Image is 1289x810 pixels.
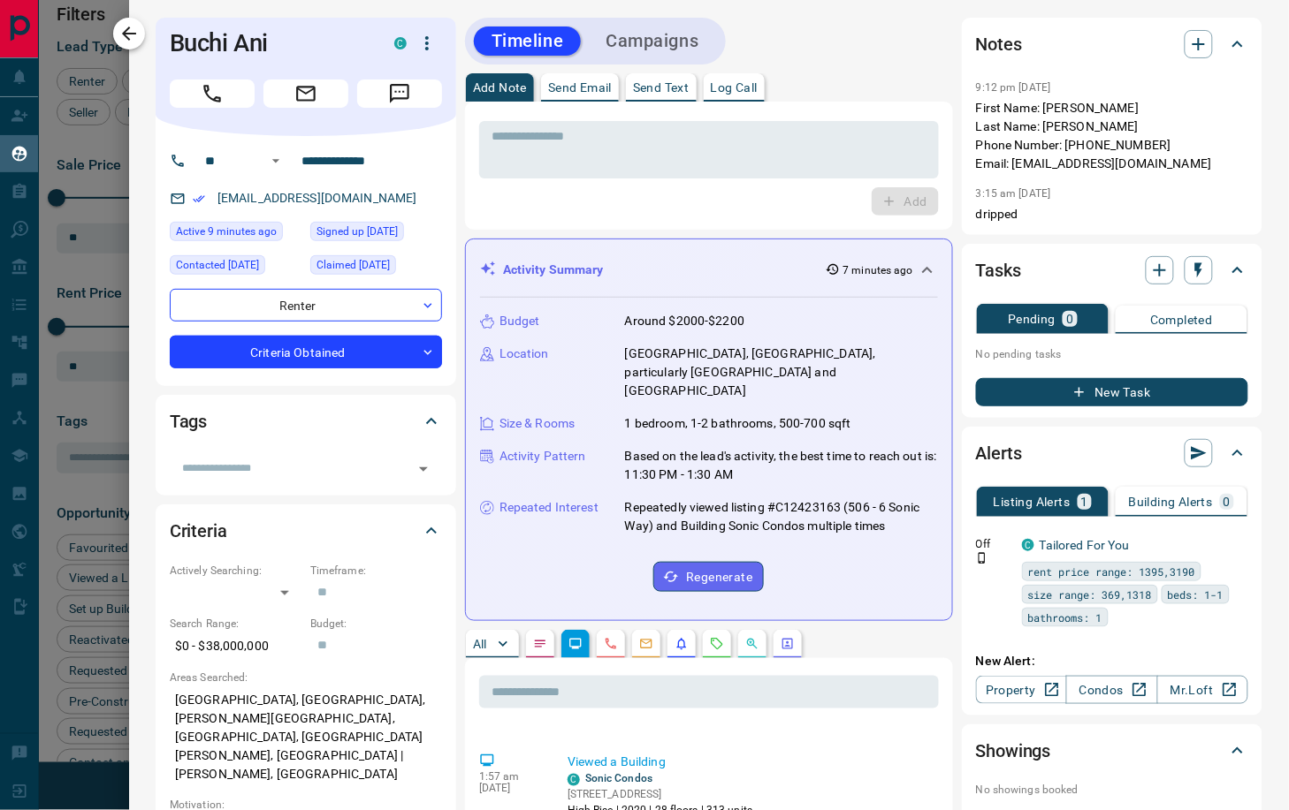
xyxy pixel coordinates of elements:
span: size range: 369,1318 [1028,586,1152,603]
span: Contacted [DATE] [176,256,259,274]
div: Sat Mar 21 2020 [310,222,442,246]
div: Sat Mar 21 2020 [310,255,442,280]
p: dripped [976,205,1248,223]
a: Tailored For You [1040,538,1130,552]
div: Activity Summary7 minutes ago [480,254,938,286]
p: [STREET_ADDRESS] [568,787,753,803]
button: Timeline [474,26,582,56]
p: Listing Alerts [994,496,1071,508]
p: $0 - $38,000,000 [170,632,301,661]
svg: Push Notification Only [976,552,988,564]
p: Size & Rooms [500,414,576,433]
svg: Agent Actions [781,637,795,651]
p: Based on the lead's activity, the best time to reach out is: 11:30 PM - 1:30 AM [625,447,938,484]
p: Search Range: [170,616,301,632]
div: Renter [170,289,442,322]
p: Location [500,344,549,363]
h2: Tags [170,407,207,435]
button: New Task [976,378,1248,406]
p: Actively Searching: [170,563,301,579]
span: Email [263,79,348,108]
p: No showings booked [976,783,1248,799]
p: Add Note [473,81,527,94]
p: All [473,638,487,650]
svg: Email Verified [193,193,205,205]
p: Send Text [633,81,690,94]
a: Mr.Loft [1157,676,1248,704]
button: Open [411,457,436,481]
p: Around $2000-$2200 [625,312,744,330]
h1: Buchi Ani [170,29,368,57]
span: bathrooms: 1 [1028,609,1102,626]
svg: Notes [533,637,547,651]
p: 9:12 pm [DATE] [976,81,1051,94]
button: Open [265,150,286,171]
a: Sonic Condos [585,773,652,785]
div: condos.ca [568,774,580,786]
svg: Lead Browsing Activity [568,637,583,651]
div: Criteria [170,510,442,552]
p: 1:57 am [479,770,541,783]
div: Tue Oct 14 2025 [170,222,301,246]
svg: Emails [639,637,653,651]
h2: Criteria [170,517,227,545]
span: Claimed [DATE] [317,256,390,274]
div: Tags [170,400,442,443]
p: 1 [1081,496,1088,508]
div: Notes [976,23,1248,65]
h2: Notes [976,30,1022,58]
span: Active 9 minutes ago [176,223,277,240]
p: [GEOGRAPHIC_DATA], [GEOGRAPHIC_DATA], particularly [GEOGRAPHIC_DATA] and [GEOGRAPHIC_DATA] [625,344,938,400]
a: Condos [1066,676,1157,704]
span: Message [357,79,442,108]
p: [GEOGRAPHIC_DATA], [GEOGRAPHIC_DATA], [PERSON_NAME][GEOGRAPHIC_DATA], [GEOGRAPHIC_DATA], [GEOGRAP... [170,685,442,789]
h2: Tasks [976,256,1021,284]
p: Repeated Interest [500,498,599,517]
h2: Showings [976,737,1051,765]
div: Tasks [976,249,1248,291]
p: Repeatedly viewed listing #C12423163 (506 - 6 Sonic Way) and Building Sonic Condos multiple times [625,498,938,535]
p: New Alert: [976,652,1248,670]
p: Budget [500,312,540,330]
p: No pending tasks [976,341,1248,367]
div: Showings [976,730,1248,772]
svg: Requests [710,637,724,651]
div: condos.ca [394,37,407,49]
p: Timeframe: [310,563,442,579]
p: [DATE] [479,783,541,795]
p: 0 [1224,496,1231,508]
div: Alerts [976,432,1248,474]
p: Viewed a Building [568,753,932,771]
h2: Alerts [976,439,1022,467]
span: Call [170,79,255,108]
a: Property [976,676,1067,704]
div: Wed Sep 17 2025 [170,255,301,280]
p: Activity Pattern [500,447,586,466]
p: Pending [1008,313,1056,325]
p: 1 bedroom, 1-2 bathrooms, 500-700 sqft [625,414,851,433]
div: Criteria Obtained [170,336,442,368]
a: [EMAIL_ADDRESS][DOMAIN_NAME] [217,191,417,205]
button: Campaigns [588,26,716,56]
p: 3:15 am [DATE] [976,187,1051,200]
p: Off [976,536,1011,552]
svg: Calls [604,637,618,651]
p: 0 [1066,313,1073,325]
p: Activity Summary [503,261,604,279]
span: beds: 1-1 [1168,586,1224,603]
p: First Name: [PERSON_NAME] Last Name: [PERSON_NAME] Phone Number: [PHONE_NUMBER] Email: [EMAIL_ADD... [976,99,1248,173]
span: rent price range: 1395,3190 [1028,563,1195,580]
p: Log Call [711,81,758,94]
p: Building Alerts [1129,496,1213,508]
div: condos.ca [1022,539,1034,551]
p: 7 minutes ago [843,262,913,278]
svg: Opportunities [745,637,759,651]
span: Signed up [DATE] [317,223,398,240]
svg: Listing Alerts [675,637,689,651]
p: Areas Searched: [170,670,442,685]
button: Regenerate [653,562,764,592]
p: Completed [1150,314,1213,326]
p: Send Email [548,81,612,94]
p: Budget: [310,616,442,632]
